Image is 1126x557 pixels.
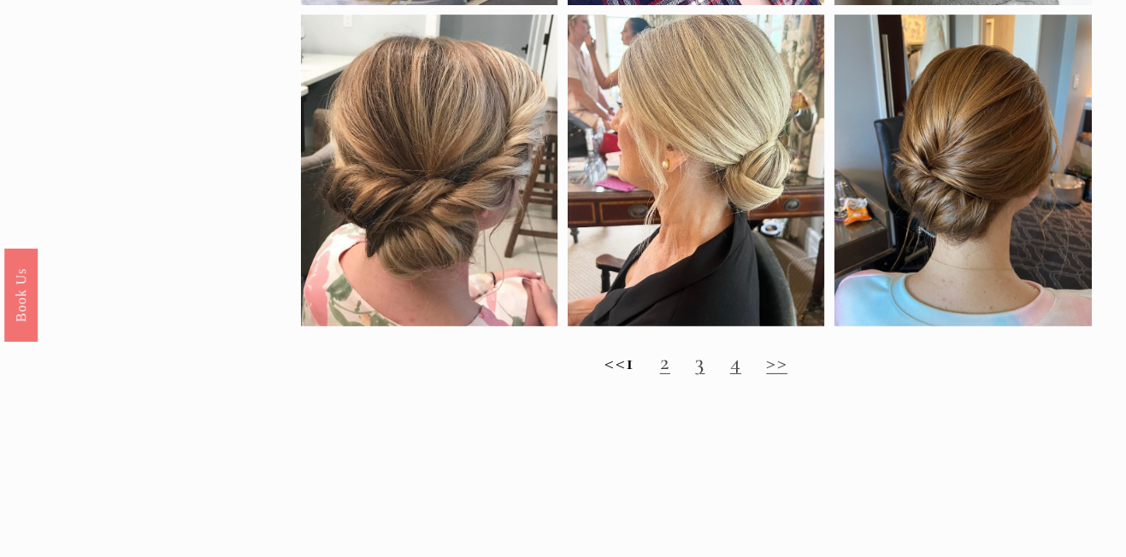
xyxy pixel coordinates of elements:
[626,349,634,376] strong: 1
[767,349,788,376] a: >>
[696,349,705,376] a: 3
[301,349,1093,376] h2: <<
[4,249,38,342] a: Book Us
[730,349,741,376] a: 4
[660,349,670,376] a: 2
